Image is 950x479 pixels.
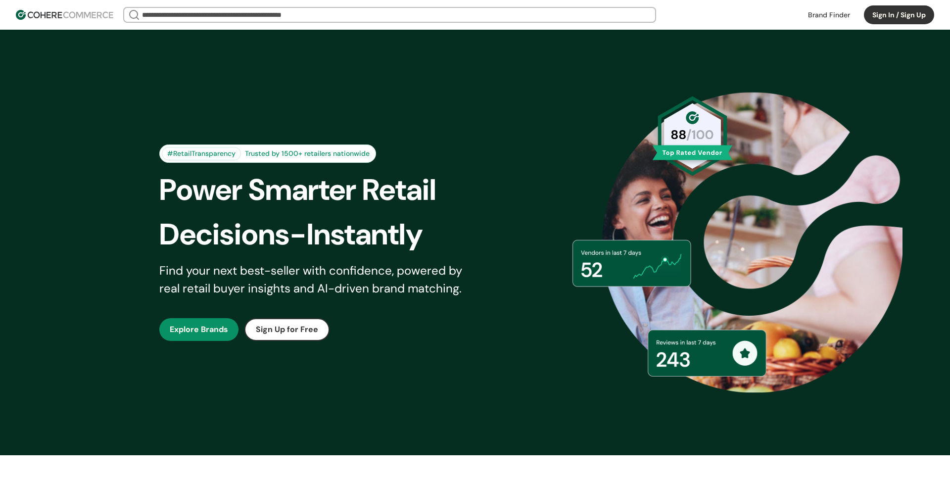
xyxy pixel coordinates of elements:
button: Explore Brands [159,318,238,341]
img: Cohere Logo [16,10,113,20]
button: Sign Up for Free [244,318,330,341]
div: Decisions-Instantly [159,212,492,257]
div: #RetailTransparency [162,147,241,160]
button: Sign In / Sign Up [864,5,934,24]
div: Power Smarter Retail [159,168,492,212]
div: Find your next best-seller with confidence, powered by real retail buyer insights and AI-driven b... [159,262,475,297]
div: Trusted by 1500+ retailers nationwide [241,148,374,159]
